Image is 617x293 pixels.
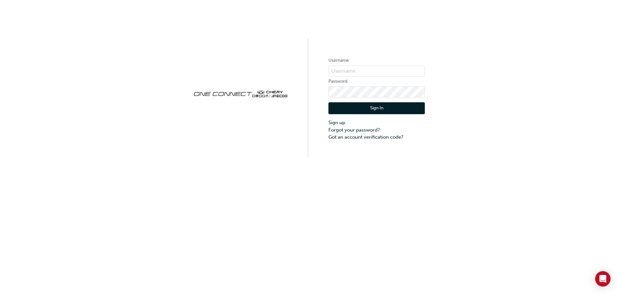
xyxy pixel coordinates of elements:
a: Sign up [328,119,425,126]
label: Password [328,78,425,85]
button: Sign In [328,102,425,114]
label: Username [328,57,425,64]
a: Got an account verification code? [328,133,425,141]
img: oneconnect [192,85,289,102]
input: Username [328,66,425,77]
div: Open Intercom Messenger [595,271,611,287]
a: Forgot your password? [328,126,425,134]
